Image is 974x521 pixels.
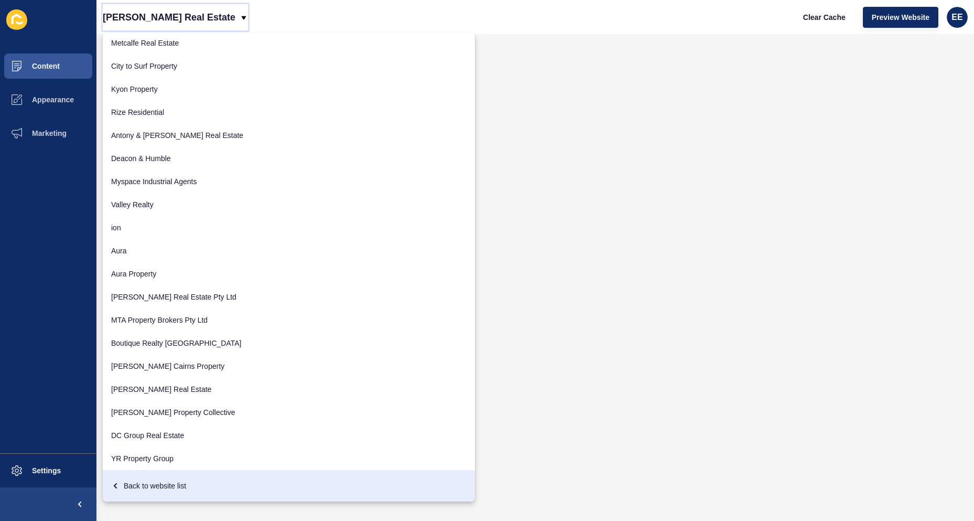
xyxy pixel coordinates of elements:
[863,7,938,28] button: Preview Website
[103,239,475,262] a: Aura
[103,285,475,309] a: [PERSON_NAME] Real Estate Pty Ltd
[872,12,929,23] span: Preview Website
[951,12,962,23] span: EE
[103,401,475,424] a: [PERSON_NAME] Property Collective
[103,31,475,55] a: Metcalfe Real Estate
[103,309,475,332] a: MTA Property Brokers Pty Ltd
[111,476,467,495] div: Back to website list
[103,216,475,239] a: ion
[103,124,475,147] a: Antony & [PERSON_NAME] Real Estate
[103,447,475,470] a: YR Property Group
[803,12,846,23] span: Clear Cache
[103,355,475,378] a: [PERSON_NAME] Cairns Property
[103,424,475,447] a: DC Group Real Estate
[103,147,475,170] a: Deacon & Humble
[103,378,475,401] a: [PERSON_NAME] Real Estate
[103,332,475,355] a: Boutique Realty [GEOGRAPHIC_DATA]
[103,55,475,78] a: City to Surf Property
[794,7,854,28] button: Clear Cache
[103,101,475,124] a: Rize Residential
[103,170,475,193] a: Myspace Industrial Agents
[103,193,475,216] a: Valley Realty
[103,4,235,30] p: [PERSON_NAME] Real Estate
[103,78,475,101] a: Kyon Property
[103,262,475,285] a: Aura Property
